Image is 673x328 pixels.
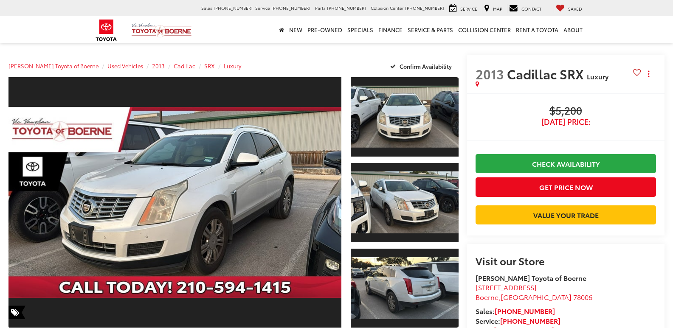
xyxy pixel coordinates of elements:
[90,17,122,44] img: Toyota
[568,6,582,12] span: Saved
[376,16,405,43] a: Finance
[305,16,345,43] a: Pre-Owned
[5,107,344,298] img: 2013 Cadillac SRX Luxury
[513,16,561,43] a: Rent a Toyota
[447,4,479,13] a: Service
[276,16,287,43] a: Home
[351,76,459,157] a: Expand Photo 1
[8,62,99,70] a: [PERSON_NAME] Toyota of Boerne
[460,6,477,12] span: Service
[287,16,305,43] a: New
[476,282,592,302] a: [STREET_ADDRESS] Boerne,[GEOGRAPHIC_DATA] 78006
[349,171,460,233] img: 2013 Cadillac SRX Luxury
[224,62,241,70] a: Luxury
[476,282,537,292] span: [STREET_ADDRESS]
[501,292,572,302] span: [GEOGRAPHIC_DATA]
[482,4,504,13] a: Map
[476,316,560,325] strong: Service:
[476,273,586,283] strong: [PERSON_NAME] Toyota of Boerne
[271,5,310,11] span: [PHONE_NUMBER]
[255,5,270,11] span: Service
[152,62,165,70] a: 2013
[351,162,459,243] a: Expand Photo 2
[201,5,212,11] span: Sales
[554,4,584,13] a: My Saved Vehicles
[174,62,195,70] a: Cadillac
[476,292,592,302] span: ,
[214,5,253,11] span: [PHONE_NUMBER]
[8,306,25,319] span: Special
[500,316,560,325] a: [PHONE_NUMBER]
[648,70,649,77] span: dropdown dots
[476,105,656,118] span: $5,200
[107,62,143,70] a: Used Vehicles
[476,154,656,173] a: Check Availability
[507,4,543,13] a: Contact
[495,306,555,316] a: [PHONE_NUMBER]
[587,71,608,81] span: Luxury
[131,23,192,38] img: Vic Vaughan Toyota of Boerne
[327,5,366,11] span: [PHONE_NUMBER]
[476,306,555,316] strong: Sales:
[456,16,513,43] a: Collision Center
[204,62,215,70] a: SRX
[476,255,656,266] h2: Visit our Store
[476,118,656,126] span: [DATE] Price:
[345,16,376,43] a: Specials
[349,257,460,319] img: 2013 Cadillac SRX Luxury
[641,66,656,81] button: Actions
[386,59,459,73] button: Confirm Availability
[476,292,498,302] span: Boerne
[476,177,656,196] button: Get Price Now
[573,292,592,302] span: 78006
[561,16,585,43] a: About
[349,86,460,148] img: 2013 Cadillac SRX Luxury
[371,5,404,11] span: Collision Center
[315,5,326,11] span: Parts
[405,5,444,11] span: [PHONE_NUMBER]
[507,64,587,83] span: Cadillac SRX
[521,6,541,12] span: Contact
[476,64,504,83] span: 2013
[405,16,456,43] a: Service & Parts: Opens in a new tab
[400,62,452,70] span: Confirm Availability
[476,205,656,224] a: Value Your Trade
[493,6,502,12] span: Map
